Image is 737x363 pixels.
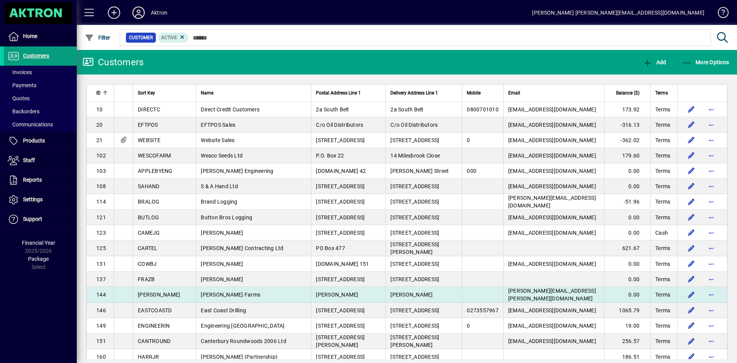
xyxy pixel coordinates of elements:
button: More options [705,304,717,317]
td: 256.57 [604,333,650,349]
button: Edit [685,165,697,177]
td: 1065.79 [604,303,650,318]
span: CAMEJG [138,230,160,236]
span: [STREET_ADDRESS] [390,354,439,360]
span: Customer [129,34,153,41]
span: [PERSON_NAME] [390,292,433,298]
div: Email [508,89,600,97]
a: Communications [4,118,77,131]
span: [EMAIL_ADDRESS][DOMAIN_NAME] [508,168,596,174]
span: [PERSON_NAME] Farms [201,292,260,298]
a: Quotes [4,92,77,105]
span: [PERSON_NAME][EMAIL_ADDRESS][DOMAIN_NAME] [508,195,596,209]
span: 149 [96,323,106,329]
span: EASTCOASTD [138,307,172,313]
span: 21 [96,137,103,143]
span: WESCOFARM [138,152,171,159]
span: Terms [655,322,670,330]
button: Filter [83,31,112,45]
span: Balance ($) [616,89,640,97]
span: [EMAIL_ADDRESS][DOMAIN_NAME] [508,230,596,236]
span: Sort Key [138,89,155,97]
div: Aktron [151,7,167,19]
span: 10 [96,106,103,113]
span: [STREET_ADDRESS] [316,323,365,329]
td: -316.13 [604,117,650,133]
span: Website Sales [201,137,235,143]
span: [EMAIL_ADDRESS][DOMAIN_NAME] [508,261,596,267]
span: Mobile [467,89,481,97]
span: Terms [655,106,670,113]
span: [PERSON_NAME] Engineering [201,168,273,174]
span: [PERSON_NAME] [201,230,243,236]
button: More options [705,258,717,270]
span: APPLEBYENG [138,168,173,174]
div: Mobile [467,89,499,97]
span: Terms [655,337,670,345]
span: [EMAIL_ADDRESS][DOMAIN_NAME] [508,122,596,128]
span: East Coast Drilling [201,307,246,313]
mat-chip: Activation Status: Active [158,33,189,43]
span: [STREET_ADDRESS] [390,214,439,220]
span: [EMAIL_ADDRESS][DOMAIN_NAME] [508,183,596,189]
a: Reports [4,171,77,190]
span: [EMAIL_ADDRESS][DOMAIN_NAME] [508,307,596,313]
span: Active [161,35,177,40]
button: Edit [685,242,697,254]
span: Invoices [8,69,32,75]
button: Edit [685,134,697,146]
button: Edit [685,335,697,347]
button: More options [705,335,717,347]
span: 146 [96,307,106,313]
button: Edit [685,320,697,332]
span: C/o Oil Distributors [390,122,438,128]
span: Settings [23,196,43,202]
span: [STREET_ADDRESS] [316,276,365,282]
button: Edit [685,180,697,192]
span: HARRJR [138,354,159,360]
span: [DOMAIN_NAME] 151 [316,261,369,267]
span: 160 [96,354,106,360]
span: [EMAIL_ADDRESS][DOMAIN_NAME] [508,137,596,143]
span: Terms [655,182,670,190]
span: Home [23,33,37,39]
span: Support [23,216,42,222]
span: [STREET_ADDRESS] [390,276,439,282]
span: 103 [96,168,106,174]
div: ID [96,89,109,97]
a: Knowledge Base [712,2,727,27]
span: Terms [655,353,670,361]
td: 0.00 [604,210,650,225]
span: BUTLOG [138,214,159,220]
span: 20 [96,122,103,128]
button: Edit [685,351,697,363]
button: More options [705,119,717,131]
button: More options [705,320,717,332]
a: Products [4,131,77,151]
button: Profile [126,6,151,20]
span: Engineering [GEOGRAPHIC_DATA] [201,323,284,329]
button: Edit [685,196,697,208]
span: Canterbury Roundwoods 2006 Ltd [201,338,286,344]
span: [STREET_ADDRESS] [390,323,439,329]
span: Products [23,138,45,144]
button: Edit [685,288,697,301]
a: Home [4,27,77,46]
button: More options [705,351,717,363]
button: More options [705,242,717,254]
span: Communications [8,121,53,128]
span: [STREET_ADDRESS][PERSON_NAME] [390,334,439,348]
span: 137 [96,276,106,282]
div: [PERSON_NAME] [PERSON_NAME][EMAIL_ADDRESS][DOMAIN_NAME] [532,7,704,19]
span: [STREET_ADDRESS] [316,230,365,236]
button: More Options [681,55,731,69]
span: Wesco Seeds Ltd [201,152,243,159]
a: Invoices [4,66,77,79]
span: CANTROUND [138,338,170,344]
span: WEBSITE [138,137,160,143]
span: Terms [655,214,670,221]
span: Terms [655,198,670,206]
span: 108 [96,183,106,189]
span: Add [643,59,666,65]
span: [PERSON_NAME] (Partnership) [201,354,278,360]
